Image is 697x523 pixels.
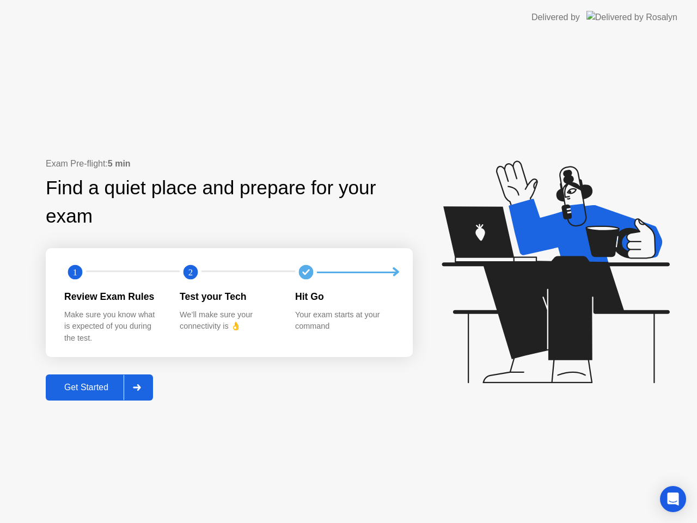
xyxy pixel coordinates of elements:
[180,309,278,333] div: We’ll make sure your connectivity is 👌
[531,11,580,24] div: Delivered by
[295,309,393,333] div: Your exam starts at your command
[586,11,677,23] img: Delivered by Rosalyn
[73,267,77,278] text: 1
[49,383,124,392] div: Get Started
[180,290,278,304] div: Test your Tech
[188,267,193,278] text: 2
[64,309,162,344] div: Make sure you know what is expected of you during the test.
[64,290,162,304] div: Review Exam Rules
[46,374,153,401] button: Get Started
[46,157,413,170] div: Exam Pre-flight:
[108,159,131,168] b: 5 min
[660,486,686,512] div: Open Intercom Messenger
[295,290,393,304] div: Hit Go
[46,174,413,231] div: Find a quiet place and prepare for your exam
